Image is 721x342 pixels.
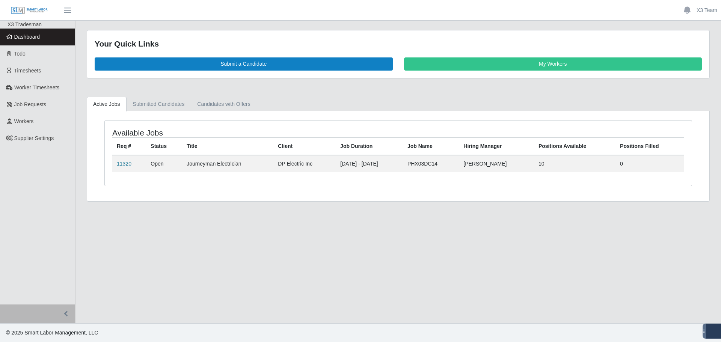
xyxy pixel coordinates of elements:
a: Candidates with Offers [191,97,256,111]
span: Job Requests [14,101,47,107]
th: Job Duration [336,137,403,155]
th: Client [273,137,336,155]
th: Hiring Manager [459,137,534,155]
th: Req # [112,137,146,155]
th: Status [146,137,182,155]
a: Active Jobs [87,97,127,111]
a: Submit a Candidate [95,57,393,71]
td: Open [146,155,182,172]
span: © 2025 Smart Labor Management, LLC [6,330,98,336]
span: X3 Tradesman [8,21,42,27]
div: Your Quick Links [95,38,702,50]
th: Job Name [403,137,459,155]
span: Timesheets [14,68,41,74]
a: My Workers [404,57,702,71]
th: Positions Filled [615,137,684,155]
h4: Available Jobs [112,128,344,137]
th: Positions Available [534,137,615,155]
td: [DATE] - [DATE] [336,155,403,172]
a: Submitted Candidates [127,97,191,111]
td: DP Electric Inc [273,155,336,172]
a: X3 Team [697,6,717,14]
img: SLM Logo [11,6,48,15]
a: 11320 [117,161,131,167]
td: PHX03DC14 [403,155,459,172]
span: Todo [14,51,26,57]
span: Dashboard [14,34,40,40]
td: Journeyman Electrician [182,155,273,172]
span: Worker Timesheets [14,84,59,90]
td: [PERSON_NAME] [459,155,534,172]
td: 10 [534,155,615,172]
th: Title [182,137,273,155]
td: 0 [615,155,684,172]
span: Workers [14,118,34,124]
span: Supplier Settings [14,135,54,141]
